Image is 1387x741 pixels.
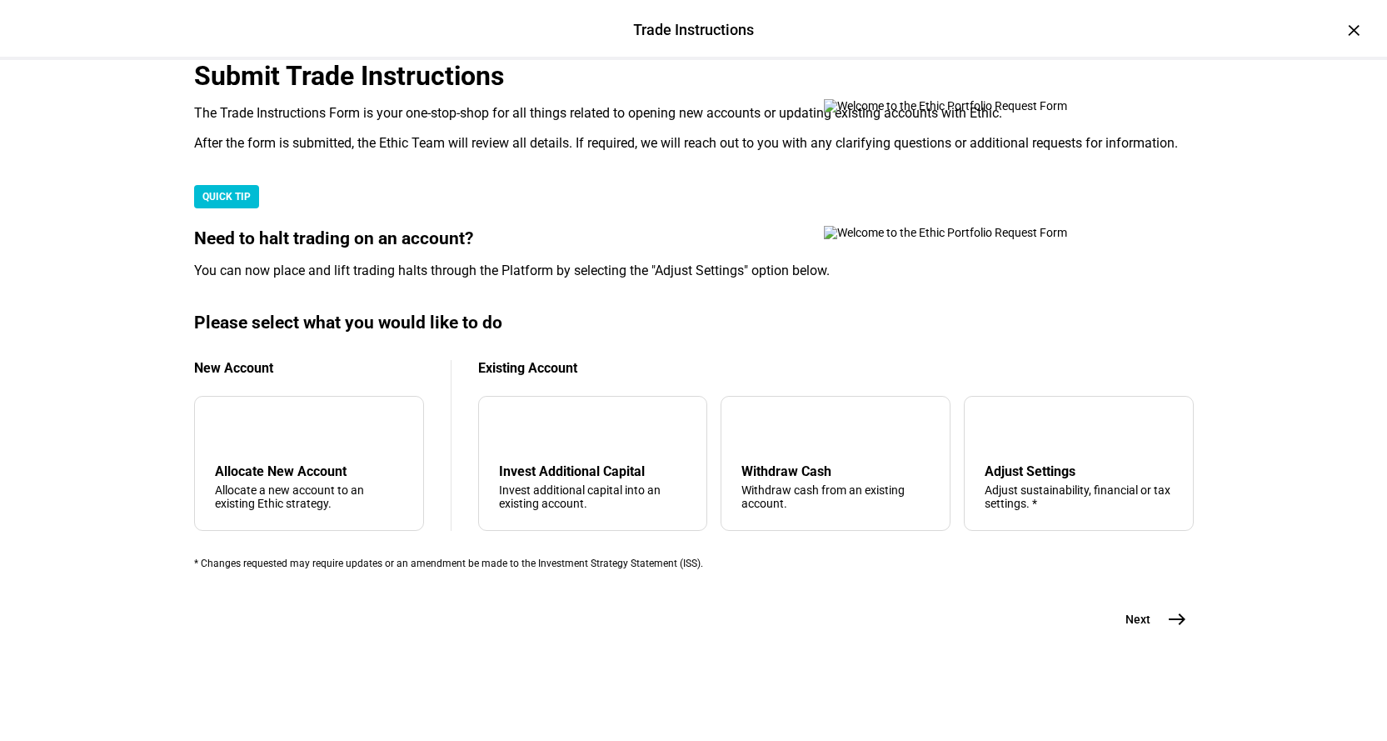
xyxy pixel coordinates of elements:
div: Trade Instructions [633,19,754,41]
mat-icon: east [1167,609,1187,629]
div: You can now place and lift trading halts through the Platform by selecting the "Adjust Settings" ... [194,263,1194,279]
div: × [1340,17,1367,43]
div: Submit Trade Instructions [194,60,1194,92]
img: Welcome to the Ethic Portfolio Request Form [824,99,1124,113]
div: Adjust sustainability, financial or tax settings. * [985,483,1173,510]
mat-icon: arrow_downward [502,420,522,440]
div: Adjust Settings [985,463,1173,479]
button: Next [1105,603,1194,636]
img: Welcome to the Ethic Portfolio Request Form [824,226,1124,239]
div: Existing Account [478,360,1194,376]
div: QUICK TIP [194,185,259,208]
div: Withdraw cash from an existing account. [741,483,930,510]
div: Allocate New Account [215,463,403,479]
div: Invest Additional Capital [499,463,687,479]
div: The Trade Instructions Form is your one-stop-shop for all things related to opening new accounts ... [194,105,1194,122]
span: Next [1125,611,1150,628]
div: After the form is submitted, the Ethic Team will review all details. If required, we will reach o... [194,135,1194,152]
div: * Changes requested may require updates or an amendment be made to the Investment Strategy Statem... [194,558,1194,569]
div: Need to halt trading on an account? [194,228,1194,249]
div: New Account [194,360,424,376]
div: Allocate a new account to an existing Ethic strategy. [215,483,403,510]
div: Invest additional capital into an existing account. [499,483,687,510]
mat-icon: arrow_upward [745,420,765,440]
mat-icon: tune [985,417,1011,443]
mat-icon: add [218,420,238,440]
div: Withdraw Cash [741,463,930,479]
div: Please select what you would like to do [194,313,1194,333]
